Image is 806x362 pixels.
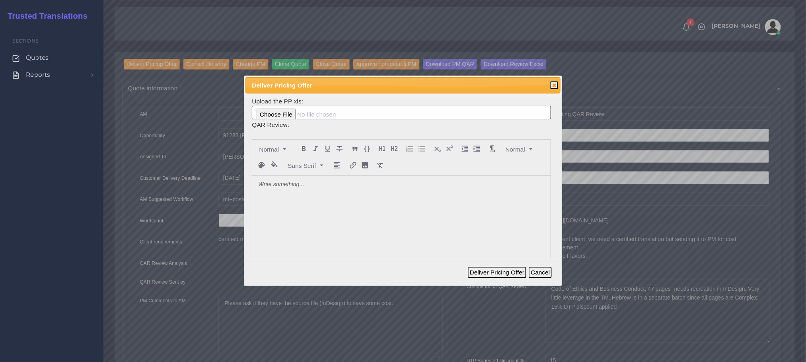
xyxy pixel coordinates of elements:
a: Trusted Translations [2,10,88,23]
span: Quotes [26,53,49,62]
button: Cancel [529,267,552,278]
td: Upload the PP xls: [251,96,551,120]
td: QAR Review: [251,120,551,130]
span: Reports [26,70,50,79]
button: Deliver Pricing Offer [468,267,526,278]
span: Sections [12,38,39,44]
button: Close [550,81,558,89]
a: Quotes [6,49,97,66]
a: Reports [6,66,97,83]
h2: Trusted Translations [2,11,88,21]
span: Deliver Pricing Offer [252,81,524,90]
